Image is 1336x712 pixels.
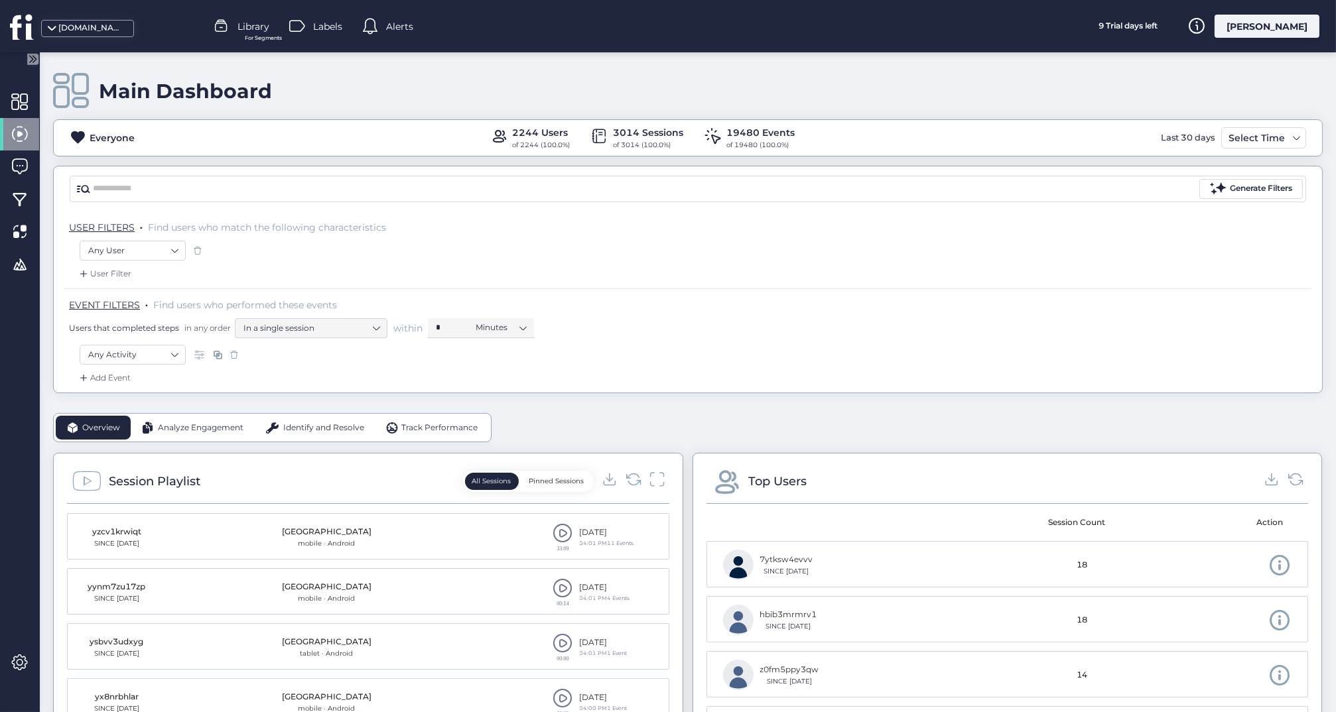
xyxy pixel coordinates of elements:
[760,609,817,621] div: hbib3mrmrv1
[580,691,628,704] div: [DATE]
[84,581,150,593] div: yynm7zu17zp
[158,422,243,434] span: Analyze Engagement
[69,221,135,233] span: USER FILTERS
[580,594,630,603] div: 04:01 PMㅤ4 Events
[1077,559,1087,571] span: 18
[760,676,819,687] div: SINCE [DATE]
[513,125,570,140] div: 2244 Users
[88,241,177,261] nz-select-item: Any User
[182,322,231,333] span: in any order
[580,636,628,649] div: [DATE]
[69,299,140,311] span: EVENT FILTERS
[243,318,379,338] nz-select-item: In a single session
[513,140,570,150] div: of 2244 (100.0%)
[386,19,413,34] span: Alerts
[140,219,143,232] span: .
[84,648,150,659] div: SINCE [DATE]
[237,19,269,34] span: Library
[282,538,371,549] div: mobile · Android
[760,554,813,566] div: 7ytksw4evvv
[313,19,342,34] span: Labels
[1215,15,1319,38] div: [PERSON_NAME]
[401,422,478,434] span: Track Performance
[88,345,177,365] nz-select-item: Any Activity
[84,691,150,703] div: yx8nrbhlar
[522,473,592,490] button: Pinned Sessions
[282,526,371,538] div: [GEOGRAPHIC_DATA]
[109,472,200,491] div: Session Playlist
[760,664,819,676] div: z0fm5ppy3qw
[282,581,371,593] div: [GEOGRAPHIC_DATA]
[1002,504,1150,541] mat-header-cell: Session Count
[553,601,573,606] div: 00:14
[1199,179,1303,199] button: Generate Filters
[1077,669,1087,682] span: 14
[393,322,423,335] span: within
[282,691,371,703] div: [GEOGRAPHIC_DATA]
[580,649,628,658] div: 04:01 PMㅤ1 Event
[727,125,795,140] div: 19480 Events
[1077,614,1087,626] span: 18
[77,267,131,280] div: User Filter
[760,566,813,577] div: SINCE [DATE]
[82,422,120,434] span: Overview
[245,34,282,42] span: For Segments
[580,526,634,539] div: [DATE]
[282,636,371,648] div: [GEOGRAPHIC_DATA]
[145,296,148,310] span: .
[148,221,386,233] span: Find users who match the following characteristics
[77,371,131,385] div: Add Event
[748,472,807,491] div: Top Users
[760,621,817,632] div: SINCE [DATE]
[580,581,630,594] div: [DATE]
[1079,15,1178,38] div: 9 Trial days left
[727,140,795,150] div: of 19480 (100.0%)
[1158,127,1218,148] div: Last 30 days
[99,79,272,103] div: Main Dashboard
[69,322,179,333] span: Users that completed steps
[476,318,526,337] nz-select-item: Minutes
[84,636,150,648] div: ysbvv3udxyg
[84,593,150,604] div: SINCE [DATE]
[1225,130,1288,146] div: Select Time
[614,125,684,140] div: 3014 Sessions
[580,539,634,548] div: 04:01 PMㅤ11 Events
[553,656,573,661] div: 00:00
[84,526,150,538] div: yzcv1krwiqt
[1151,504,1299,541] mat-header-cell: Action
[282,593,371,604] div: mobile · Android
[84,538,150,549] div: SINCE [DATE]
[283,422,364,434] span: Identify and Resolve
[465,473,519,490] button: All Sessions
[614,140,684,150] div: of 3014 (100.0%)
[553,546,573,551] div: 33:09
[58,22,125,34] div: [DOMAIN_NAME]
[282,648,371,659] div: tablet · Android
[153,299,337,311] span: Find users who performed these events
[1230,182,1292,195] div: Generate Filters
[90,131,135,145] div: Everyone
